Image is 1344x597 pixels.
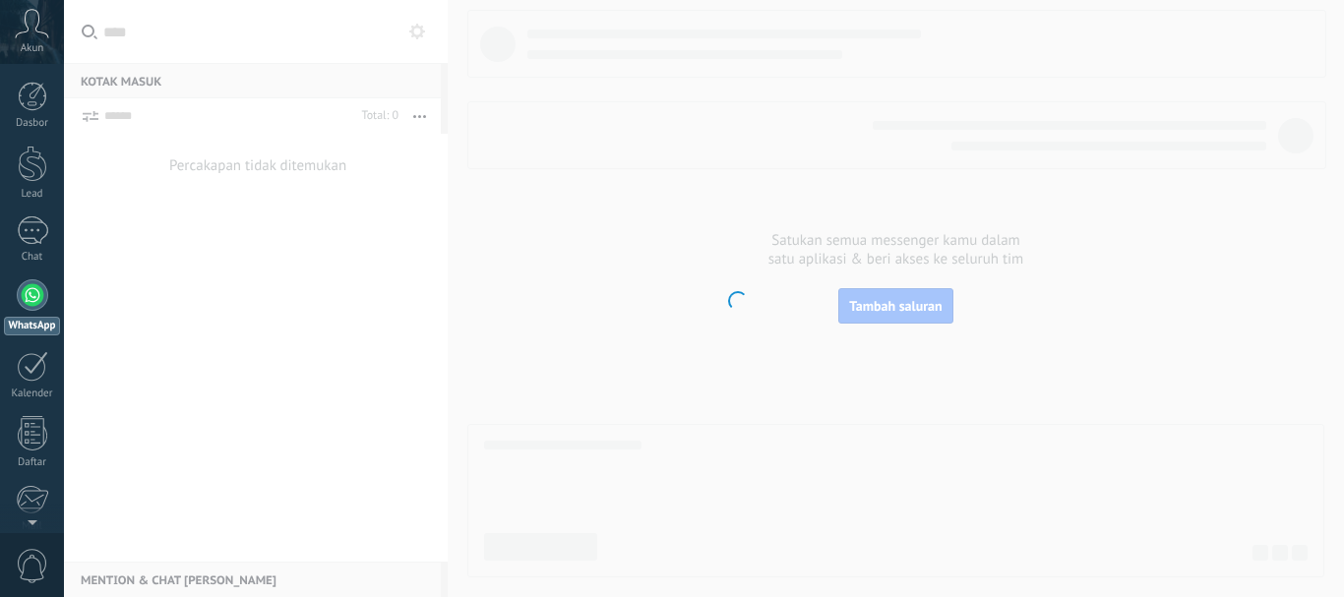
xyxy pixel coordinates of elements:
[4,188,61,201] div: Lead
[4,117,61,130] div: Dasbor
[21,42,44,55] span: Akun
[4,456,61,469] div: Daftar
[4,317,60,335] div: WhatsApp
[4,251,61,264] div: Chat
[4,388,61,400] div: Kalender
